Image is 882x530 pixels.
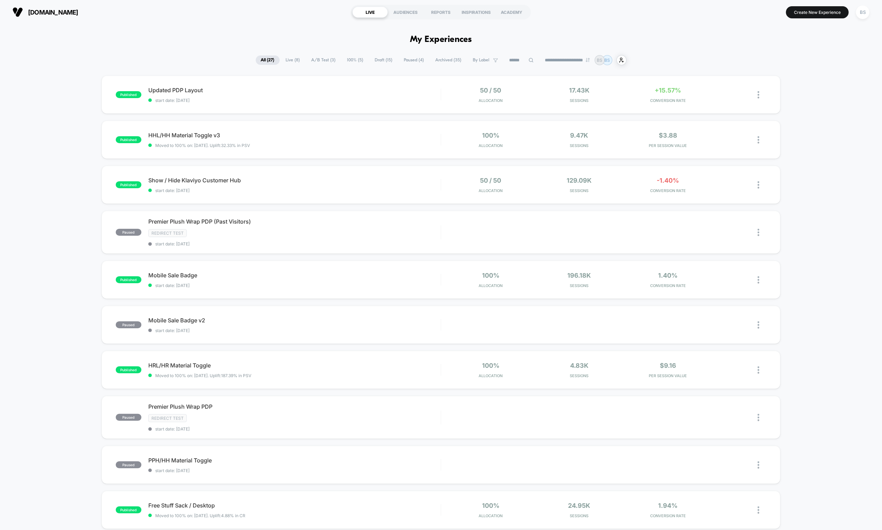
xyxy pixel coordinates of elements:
[597,58,602,63] p: BS
[148,272,441,279] span: Mobile Sale Badge
[482,362,499,369] span: 100%
[342,55,369,65] span: 100% ( 5 )
[281,55,305,65] span: Live ( 8 )
[626,188,711,193] span: CONVERSION RATE
[568,502,591,509] span: 24.95k
[399,55,429,65] span: Paused ( 4 )
[116,276,141,283] span: published
[410,35,472,45] h1: My Experiences
[482,272,499,279] span: 100%
[116,229,141,236] span: paused
[148,132,441,139] span: HHL/HH Material Toggle v3
[155,143,250,148] span: Moved to 100% on: [DATE] . Uplift: 32.33% in PSV
[758,414,759,421] img: close
[586,58,590,62] img: end
[537,283,622,288] span: Sessions
[12,7,23,17] img: Visually logo
[148,177,441,184] span: Show / Hide Klaviyo Customer Hub
[116,414,141,421] span: paused
[116,136,141,143] span: published
[479,188,503,193] span: Allocation
[856,6,870,19] div: BS
[758,366,759,374] img: close
[660,362,676,369] span: $9.16
[148,188,441,193] span: start date: [DATE]
[148,87,441,94] span: Updated PDP Layout
[626,98,711,103] span: CONVERSION RATE
[537,373,622,378] span: Sessions
[116,321,141,328] span: paused
[256,55,280,65] span: All ( 27 )
[479,283,503,288] span: Allocation
[758,91,759,98] img: close
[626,373,711,378] span: PER SESSION VALUE
[658,272,678,279] span: 1.40%
[148,502,441,509] span: Free Stuff Sack / Desktop
[148,426,441,432] span: start date: [DATE]
[28,9,78,16] span: [DOMAIN_NAME]
[758,461,759,469] img: close
[537,188,622,193] span: Sessions
[116,506,141,513] span: published
[537,98,622,103] span: Sessions
[537,143,622,148] span: Sessions
[659,132,677,139] span: $3.88
[10,7,80,18] button: [DOMAIN_NAME]
[479,513,503,518] span: Allocation
[430,55,467,65] span: Archived ( 35 )
[758,229,759,236] img: close
[148,457,441,464] span: PPH/HH Material Toggle
[423,7,459,18] div: REPORTS
[148,468,441,473] span: start date: [DATE]
[459,7,494,18] div: INSPIRATIONS
[479,373,503,378] span: Allocation
[479,143,503,148] span: Allocation
[655,87,681,94] span: +15.57%
[626,513,711,518] span: CONVERSION RATE
[155,513,245,518] span: Moved to 100% on: [DATE] . Uplift: 4.88% in CR
[148,218,441,225] span: Premier Plush Wrap PDP (Past Visitors)
[148,403,441,410] span: Premier Plush Wrap PDP
[148,98,441,103] span: start date: [DATE]
[148,229,187,237] span: Redirect Test
[658,502,678,509] span: 1.94%
[352,7,388,18] div: LIVE
[116,181,141,188] span: published
[758,321,759,329] img: close
[569,87,590,94] span: 17.43k
[537,513,622,518] span: Sessions
[148,362,441,369] span: HRL/HR Material Toggle
[567,177,592,184] span: 129.09k
[758,136,759,144] img: close
[570,132,588,139] span: 9.47k
[148,283,441,288] span: start date: [DATE]
[306,55,341,65] span: A/B Test ( 3 )
[155,373,251,378] span: Moved to 100% on: [DATE] . Uplift: 187.39% in PSV
[482,502,499,509] span: 100%
[494,7,529,18] div: ACADEMY
[479,98,503,103] span: Allocation
[626,143,711,148] span: PER SESSION VALUE
[482,132,499,139] span: 100%
[116,461,141,468] span: paused
[116,366,141,373] span: published
[570,362,588,369] span: 4.83k
[758,276,759,284] img: close
[604,58,610,63] p: BS
[568,272,591,279] span: 196.18k
[480,177,501,184] span: 50 / 50
[148,317,441,324] span: Mobile Sale Badge v2
[758,506,759,514] img: close
[148,241,441,246] span: start date: [DATE]
[854,5,872,19] button: BS
[758,181,759,189] img: close
[148,328,441,333] span: start date: [DATE]
[148,414,187,422] span: Redirect Test
[388,7,423,18] div: AUDIENCES
[473,58,490,63] span: By Label
[626,283,711,288] span: CONVERSION RATE
[480,87,501,94] span: 50 / 50
[116,91,141,98] span: published
[657,177,679,184] span: -1.40%
[786,6,849,18] button: Create New Experience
